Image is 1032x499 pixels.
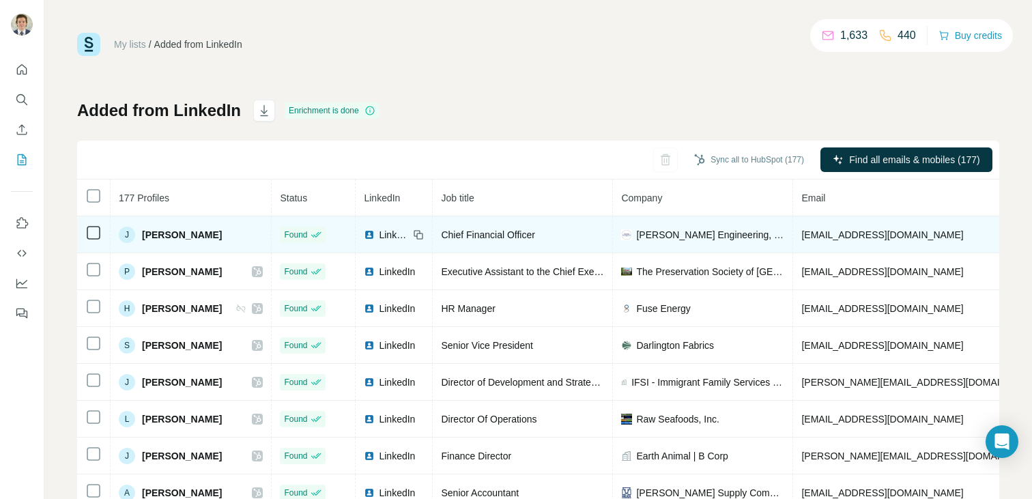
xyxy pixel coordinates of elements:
span: Email [801,193,825,203]
img: LinkedIn logo [364,229,375,240]
img: LinkedIn logo [364,487,375,498]
span: [EMAIL_ADDRESS][DOMAIN_NAME] [801,340,963,351]
span: Senior Vice President [441,340,532,351]
button: My lists [11,147,33,172]
p: 1,633 [840,27,868,44]
span: [EMAIL_ADDRESS][DOMAIN_NAME] [801,487,963,498]
img: LinkedIn logo [364,340,375,351]
span: [PERSON_NAME] [142,228,222,242]
span: LinkedIn [364,193,400,203]
span: [EMAIL_ADDRESS][DOMAIN_NAME] [801,303,963,314]
span: Director of Development and Strategy: Embedded Consultant [441,377,701,388]
img: LinkedIn logo [364,451,375,461]
img: LinkedIn logo [364,303,375,314]
span: The Preservation Society of [GEOGRAPHIC_DATA] [636,265,784,279]
img: LinkedIn logo [364,266,375,277]
button: Feedback [11,301,33,326]
span: Director Of Operations [441,414,536,425]
div: J [119,374,135,390]
span: Found [284,450,307,462]
button: Search [11,87,33,112]
img: LinkedIn logo [364,414,375,425]
button: Use Surfe on LinkedIn [11,211,33,236]
span: Finance Director [441,451,511,461]
button: Sync all to HubSpot (177) [685,149,814,170]
div: S [119,337,135,354]
span: Executive Assistant to the Chief Executive Officer [441,266,650,277]
button: Quick start [11,57,33,82]
div: H [119,300,135,317]
button: Use Surfe API [11,241,33,266]
div: Open Intercom Messenger [986,425,1018,458]
span: Chief Financial Officer [441,229,534,240]
a: My lists [114,39,146,50]
span: [PERSON_NAME] Engineering, Inc. [636,228,784,242]
span: [PERSON_NAME] [142,375,222,389]
div: L [119,411,135,427]
span: LinkedIn [379,302,415,315]
span: [PERSON_NAME] [142,265,222,279]
span: [PERSON_NAME] [142,449,222,463]
img: LinkedIn logo [364,377,375,388]
div: J [119,227,135,243]
h1: Added from LinkedIn [77,100,241,122]
div: J [119,448,135,464]
img: Surfe Logo [77,33,100,56]
span: [EMAIL_ADDRESS][DOMAIN_NAME] [801,266,963,277]
div: Enrichment is done [285,102,379,119]
span: LinkedIn [379,375,415,389]
span: [EMAIL_ADDRESS][DOMAIN_NAME] [801,229,963,240]
span: LinkedIn [379,449,415,463]
span: LinkedIn [379,228,409,242]
img: company-logo [621,414,632,425]
span: Found [284,266,307,278]
span: Fuse Energy [636,302,690,315]
span: Darlington Fabrics [636,339,714,352]
span: Found [284,413,307,425]
img: company-logo [621,340,632,351]
span: [PERSON_NAME] [142,302,222,315]
div: P [119,263,135,280]
span: Earth Animal | B Corp [636,449,728,463]
span: [EMAIL_ADDRESS][DOMAIN_NAME] [801,414,963,425]
img: company-logo [621,268,632,276]
span: Found [284,487,307,499]
button: Dashboard [11,271,33,296]
span: [PERSON_NAME] [142,339,222,352]
span: Senior Accountant [441,487,519,498]
span: Found [284,302,307,315]
span: LinkedIn [379,339,415,352]
span: LinkedIn [379,412,415,426]
span: Found [284,339,307,352]
p: 440 [898,27,916,44]
span: Find all emails & mobiles (177) [849,153,979,167]
img: Avatar [11,14,33,35]
img: company-logo [621,303,632,314]
span: Job title [441,193,474,203]
span: Raw Seafoods, Inc. [636,412,719,426]
img: company-logo [621,487,632,498]
button: Enrich CSV [11,117,33,142]
span: [PERSON_NAME] [142,412,222,426]
span: Company [621,193,662,203]
span: LinkedIn [379,265,415,279]
img: company-logo [621,229,632,240]
span: IFSI - Immigrant Family Services Institute - [GEOGRAPHIC_DATA] [631,375,784,389]
span: HR Manager [441,303,495,314]
li: / [149,38,152,51]
span: Found [284,229,307,241]
span: Found [284,376,307,388]
div: Added from LinkedIn [154,38,242,51]
button: Find all emails & mobiles (177) [820,147,992,172]
span: Status [280,193,307,203]
span: 177 Profiles [119,193,169,203]
button: Buy credits [938,26,1002,45]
